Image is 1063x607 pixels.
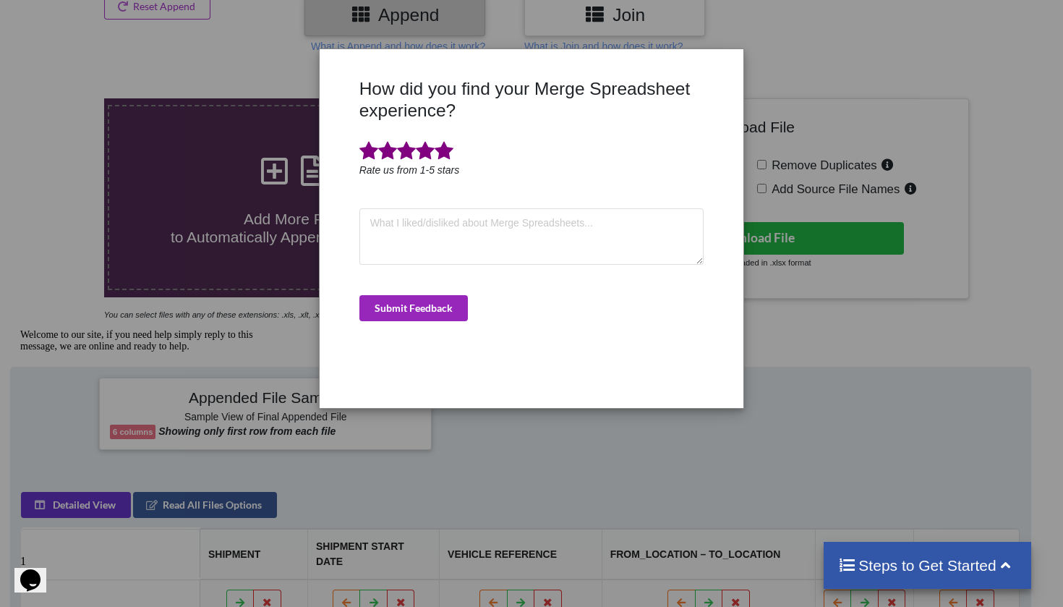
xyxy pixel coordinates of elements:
[6,6,239,28] span: Welcome to our site, if you need help simply reply to this message, we are online and ready to help.
[14,323,275,542] iframe: chat widget
[359,78,704,121] h3: How did you find your Merge Spreadsheet experience?
[838,556,1017,574] h4: Steps to Get Started
[6,6,266,29] div: Welcome to our site, if you need help simply reply to this message, we are online and ready to help.
[359,164,460,176] i: Rate us from 1-5 stars
[359,295,468,321] button: Submit Feedback
[14,549,61,593] iframe: chat widget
